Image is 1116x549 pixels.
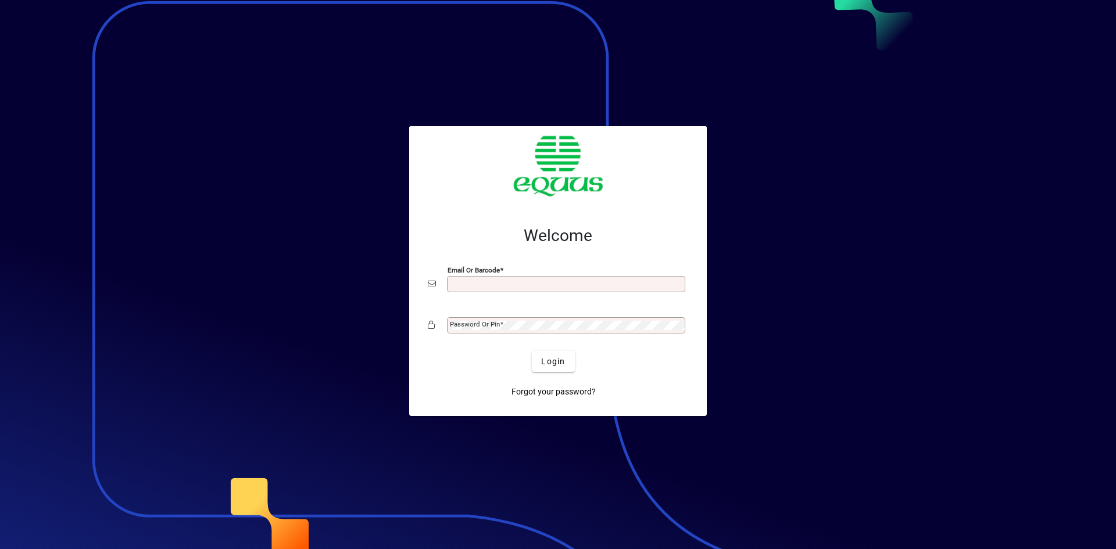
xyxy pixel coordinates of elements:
mat-label: Email or Barcode [448,266,500,274]
button: Login [532,351,574,372]
mat-label: Password or Pin [450,320,500,328]
h2: Welcome [428,226,688,246]
span: Login [541,356,565,368]
a: Forgot your password? [507,381,600,402]
span: Forgot your password? [512,386,596,398]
